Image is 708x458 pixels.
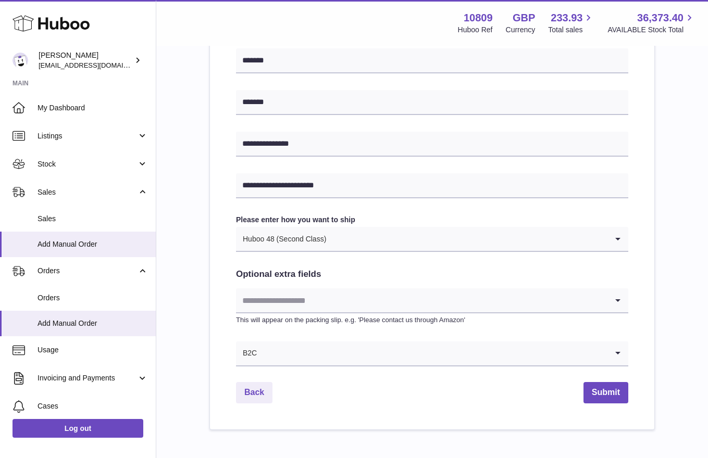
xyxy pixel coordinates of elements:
div: [PERSON_NAME] [39,50,132,70]
span: Cases [38,401,148,411]
strong: 10809 [464,11,493,25]
a: 233.93 Total sales [548,11,594,35]
div: Search for option [236,341,628,366]
a: 36,373.40 AVAILABLE Stock Total [607,11,695,35]
span: 233.93 [551,11,582,25]
a: Log out [13,419,143,438]
input: Search for option [327,227,607,251]
span: Orders [38,293,148,303]
span: Add Manual Order [38,319,148,328]
span: Huboo 48 (Second Class) [236,227,327,251]
button: Submit [583,382,628,403]
div: Search for option [236,227,628,252]
span: My Dashboard [38,103,148,113]
input: Search for option [236,288,607,312]
strong: GBP [513,11,535,25]
span: Sales [38,187,137,197]
span: Add Manual Order [38,239,148,249]
p: This will appear on the packing slip. e.g. 'Please contact us through Amazon' [236,315,628,325]
span: [EMAIL_ADDRESS][DOMAIN_NAME] [39,61,153,69]
span: Sales [38,214,148,224]
span: 36,373.40 [637,11,684,25]
span: Listings [38,131,137,141]
span: Invoicing and Payments [38,373,137,383]
span: Total sales [548,25,594,35]
div: Search for option [236,288,628,313]
a: Back [236,382,272,403]
span: Orders [38,266,137,276]
label: Please enter how you want to ship [236,215,628,225]
span: B2C [236,341,257,365]
div: Huboo Ref [458,25,493,35]
span: Stock [38,159,137,169]
img: shop@ballersingod.com [13,53,28,68]
span: Usage [38,345,148,355]
h2: Optional extra fields [236,269,628,281]
input: Search for option [257,341,607,365]
div: Currency [506,25,536,35]
span: AVAILABLE Stock Total [607,25,695,35]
